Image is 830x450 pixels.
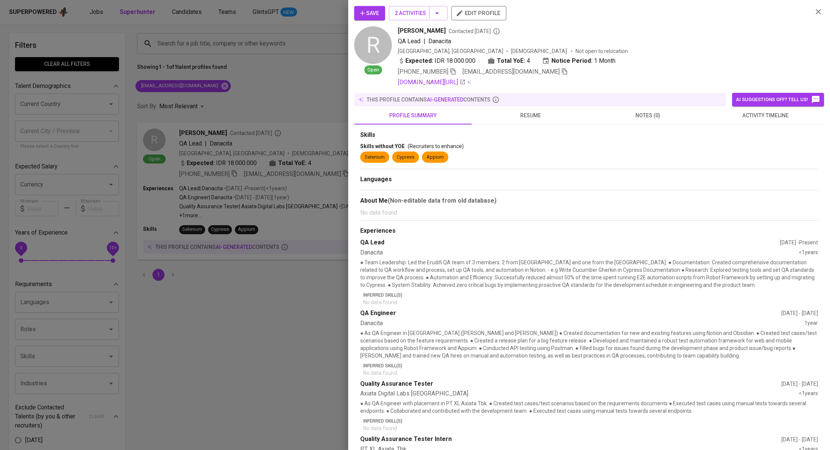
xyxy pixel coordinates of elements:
span: [PHONE_NUMBER] [398,68,448,75]
div: Axiata Digital Labs [GEOGRAPHIC_DATA] [360,389,799,398]
b: Expected: [405,56,433,65]
span: 2 Activities [395,9,442,18]
div: Skills [360,131,818,139]
span: QA Lead [398,38,420,45]
div: R [354,26,392,64]
div: Quality Assurance Tester [360,380,781,388]
p: Not open to relocation [576,47,628,55]
div: Appium [426,154,444,161]
span: [PERSON_NAME] [398,26,446,35]
div: QA Lead [360,238,780,247]
b: Total YoE: [497,56,525,65]
div: 1 year [804,319,818,328]
span: [EMAIL_ADDRESS][DOMAIN_NAME] [463,68,560,75]
span: profile summary [359,111,467,120]
span: Danacita [428,38,451,45]
div: [DATE] - [DATE] [781,380,818,388]
div: Experiences [360,227,818,235]
div: About Me [360,196,818,205]
p: this profile contains contents [367,96,490,103]
a: edit profile [451,10,506,16]
span: 4 [527,56,530,65]
div: 1 Month [542,56,615,65]
p: No data found. [363,369,818,377]
b: (Non-editable data from old database) [388,197,496,204]
button: edit profile [451,6,506,20]
span: [DEMOGRAPHIC_DATA] [511,47,568,55]
div: [GEOGRAPHIC_DATA], [GEOGRAPHIC_DATA] [398,47,503,55]
div: Quality Assurance Tester Intern [360,435,781,444]
p: No data found. [360,208,818,217]
button: 2 Activities [389,6,448,20]
div: Selenium [365,154,385,161]
div: [DATE] - [DATE] [781,309,818,317]
span: resume [476,111,585,120]
div: Languages [360,175,818,184]
span: notes (0) [594,111,702,120]
div: [DATE] - [DATE] [781,436,818,443]
a: [DOMAIN_NAME][URL] [398,78,466,87]
div: Cypress [397,154,414,161]
p: No data found. [363,424,818,432]
span: (Recruiters to enhance) [408,143,464,149]
p: ● As QA Engineer with placement in PT XL Axiata Tbk. ● Created test cases/test scenarios based on... [360,400,818,415]
p: ● As QA Engineer in [GEOGRAPHIC_DATA] ([PERSON_NAME] and [PERSON_NAME]) ● Created documentation f... [360,329,818,359]
div: IDR 18.000.000 [398,56,475,65]
b: Notice Period: [551,56,592,65]
div: <1 years [799,389,818,398]
p: Inferred Skill(s) [363,362,818,369]
div: Danacita [360,248,799,257]
svg: By Batam recruiter [493,27,500,35]
p: No data found. [363,298,818,306]
p: Inferred Skill(s) [363,418,818,424]
span: | [423,37,425,46]
p: ● Team Leadership: Led the Erudifi QA team of 3 members: 2 from [GEOGRAPHIC_DATA] and one from th... [360,259,818,289]
span: activity timeline [711,111,819,120]
div: [DATE] - Present [780,239,818,246]
span: Contacted [DATE] [449,27,500,35]
span: AI-generated [427,97,463,103]
button: Save [354,6,385,20]
p: Inferred Skill(s) [363,292,818,298]
span: Save [360,9,379,18]
span: AI suggestions off? Tell us! [736,95,820,104]
span: edit profile [457,8,500,18]
div: <1 years [799,248,818,257]
div: Danacita [360,319,804,328]
span: Open [364,67,382,74]
div: QA Engineer [360,309,781,318]
button: AI suggestions off? Tell us! [732,93,824,106]
span: Skills without YOE [360,143,405,149]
